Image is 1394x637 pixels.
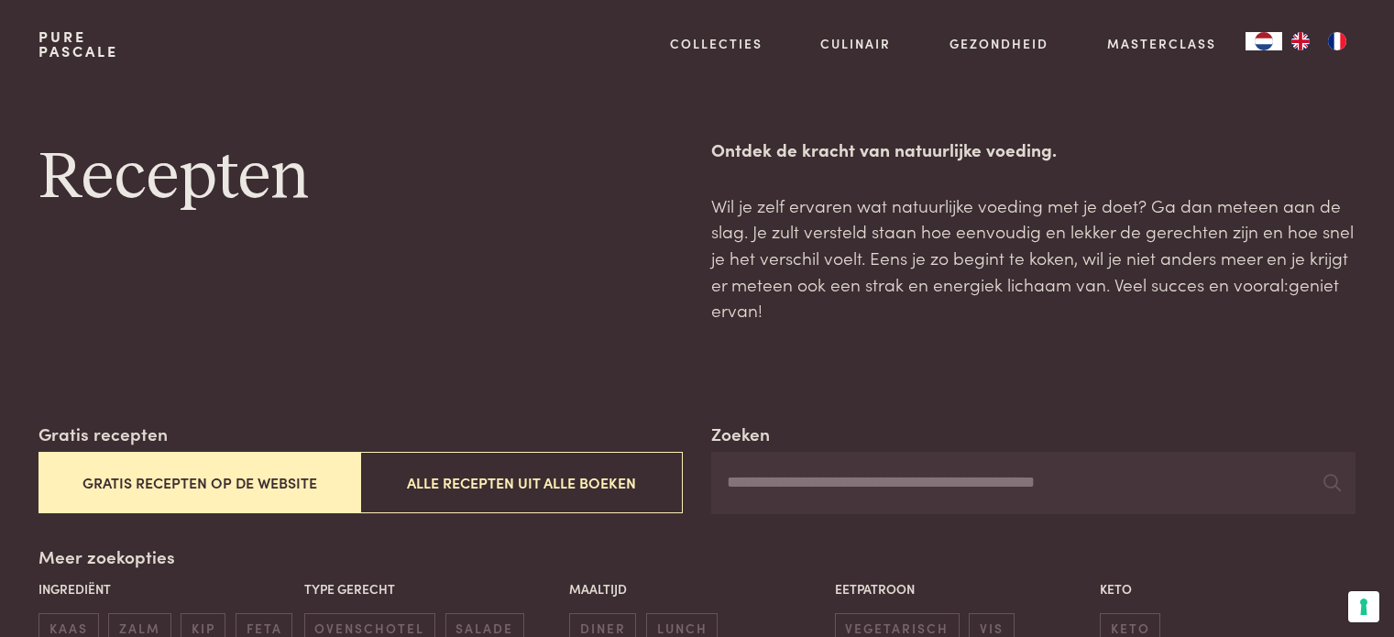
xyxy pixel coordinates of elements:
a: Masterclass [1107,34,1216,53]
p: Keto [1100,579,1356,599]
div: Language [1246,32,1282,50]
ul: Language list [1282,32,1356,50]
p: Wil je zelf ervaren wat natuurlijke voeding met je doet? Ga dan meteen aan de slag. Je zult verst... [711,192,1355,324]
button: Gratis recepten op de website [38,452,360,513]
a: Collecties [670,34,763,53]
a: Gezondheid [949,34,1048,53]
aside: Language selected: Nederlands [1246,32,1356,50]
p: Type gerecht [304,579,560,599]
a: EN [1282,32,1319,50]
p: Eetpatroon [835,579,1091,599]
a: NL [1246,32,1282,50]
h1: Recepten [38,137,682,219]
a: FR [1319,32,1356,50]
strong: Ontdek de kracht van natuurlijke voeding. [711,137,1057,161]
p: Maaltijd [569,579,825,599]
a: PurePascale [38,29,118,59]
a: Culinair [820,34,891,53]
p: Ingrediënt [38,579,294,599]
button: Alle recepten uit alle boeken [360,452,682,513]
button: Uw voorkeuren voor toestemming voor trackingtechnologieën [1348,591,1379,622]
label: Gratis recepten [38,421,168,447]
label: Zoeken [711,421,770,447]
